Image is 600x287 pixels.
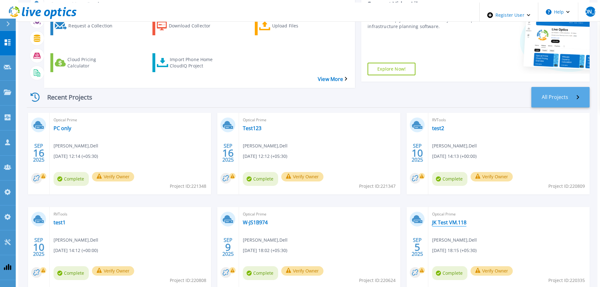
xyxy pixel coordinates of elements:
[243,219,268,226] a: W-JS1B974
[152,16,229,35] a: Download Collector
[531,87,590,107] a: All Projects
[27,89,102,105] div: Recent Projects
[54,247,98,254] span: [DATE] 14:12 (+00:00)
[54,172,89,186] span: Complete
[318,76,347,82] a: View More
[411,141,423,164] div: SEP 2025
[243,125,261,131] a: Test123
[225,244,231,250] span: 9
[54,211,207,218] span: RVTools
[432,117,586,123] span: RVTools
[243,117,397,123] span: Optical Prime
[50,53,127,72] a: Cloud Pricing Calculator
[170,183,206,190] span: Project ID: 221348
[411,236,423,259] div: SEP 2025
[548,183,585,190] span: Project ID: 220809
[50,16,127,35] a: Request a Collection
[412,150,423,156] span: 10
[243,237,288,244] span: [PERSON_NAME] , Dell
[432,125,444,131] a: test2
[54,153,98,160] span: [DATE] 12:14 (+05:30)
[432,142,477,149] span: [PERSON_NAME] , Dell
[54,219,66,226] a: test1
[33,141,45,164] div: SEP 2025
[548,277,585,284] span: Project ID: 220335
[170,277,206,284] span: Project ID: 220808
[243,211,397,218] span: Optical Prime
[67,55,118,71] div: Cloud Pricing Calculator
[54,266,89,280] span: Complete
[68,18,119,34] div: Request a Collection
[432,219,466,226] a: JK Test VM.118
[281,266,323,276] button: Verify Owner
[33,244,44,250] span: 10
[243,172,278,186] span: Complete
[538,3,578,21] button: Help
[272,18,323,34] div: Upload Files
[54,117,207,123] span: Optical Prime
[33,236,45,259] div: SEP 2025
[243,266,278,280] span: Complete
[54,142,98,149] span: [PERSON_NAME] , Dell
[92,172,134,181] button: Verify Owner
[432,153,477,160] span: [DATE] 14:13 (+00:00)
[368,63,415,75] a: Explore Now!
[170,55,220,71] div: Import Phone Home CloudIQ Project
[281,172,323,181] button: Verify Owner
[359,277,396,284] span: Project ID: 220624
[480,3,538,28] div: Register User
[432,266,467,280] span: Complete
[222,141,234,164] div: SEP 2025
[432,247,477,254] span: [DATE] 18:15 (+05:30)
[432,211,586,218] span: Optical Prime
[222,236,234,259] div: SEP 2025
[359,183,396,190] span: Project ID: 221347
[243,247,287,254] span: [DATE] 18:02 (+05:30)
[471,172,513,181] button: Verify Owner
[255,16,331,35] a: Upload Files
[222,150,234,156] span: 16
[243,142,288,149] span: [PERSON_NAME] , Dell
[471,266,513,276] button: Verify Owner
[33,150,44,156] span: 16
[414,244,420,250] span: 5
[54,237,98,244] span: [PERSON_NAME] , Dell
[243,153,287,160] span: [DATE] 12:12 (+05:30)
[169,18,219,34] div: Download Collector
[54,125,71,131] a: PC only
[92,266,134,276] button: Verify Owner
[50,1,347,8] h3: Start a New Project
[432,237,477,244] span: [PERSON_NAME] , Dell
[432,172,467,186] span: Complete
